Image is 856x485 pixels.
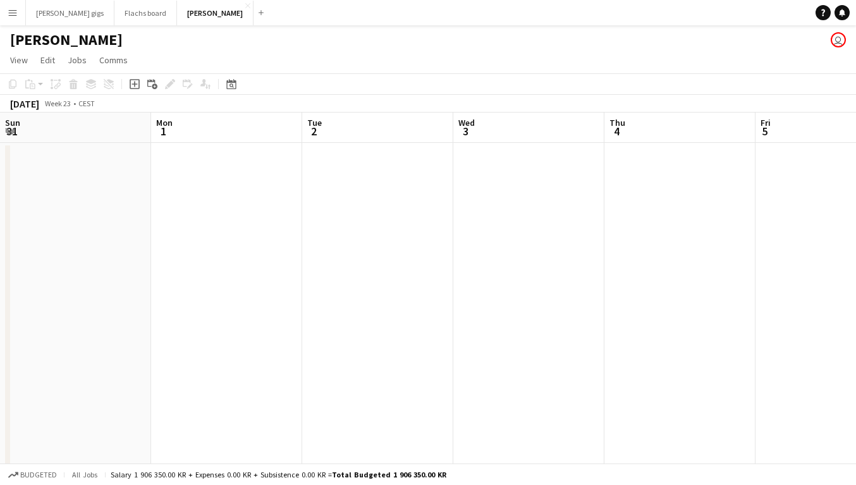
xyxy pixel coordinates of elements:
span: Jobs [68,54,87,66]
span: 4 [608,124,625,138]
span: Mon [156,117,173,128]
div: [DATE] [10,97,39,110]
span: 31 [3,124,20,138]
a: Edit [35,52,60,68]
span: Budgeted [20,470,57,479]
span: Total Budgeted 1 906 350.00 KR [332,470,446,479]
span: All jobs [70,470,100,479]
span: Edit [40,54,55,66]
span: 1 [154,124,173,138]
button: Flachs board [114,1,177,25]
a: Comms [94,52,133,68]
span: Wed [458,117,475,128]
span: 3 [456,124,475,138]
h1: [PERSON_NAME] [10,30,123,49]
div: CEST [78,99,95,108]
span: 2 [305,124,322,138]
div: Salary 1 906 350.00 KR + Expenses 0.00 KR + Subsistence 0.00 KR = [111,470,446,479]
span: View [10,54,28,66]
span: Fri [761,117,771,128]
span: Tue [307,117,322,128]
span: Sun [5,117,20,128]
a: Jobs [63,52,92,68]
button: [PERSON_NAME] gigs [26,1,114,25]
button: Budgeted [6,468,59,482]
span: 5 [759,124,771,138]
span: Week 23 [42,99,73,108]
a: View [5,52,33,68]
button: [PERSON_NAME] [177,1,254,25]
span: Thu [609,117,625,128]
span: Comms [99,54,128,66]
app-user-avatar: Asger Søgaard Hajslund [831,32,846,47]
